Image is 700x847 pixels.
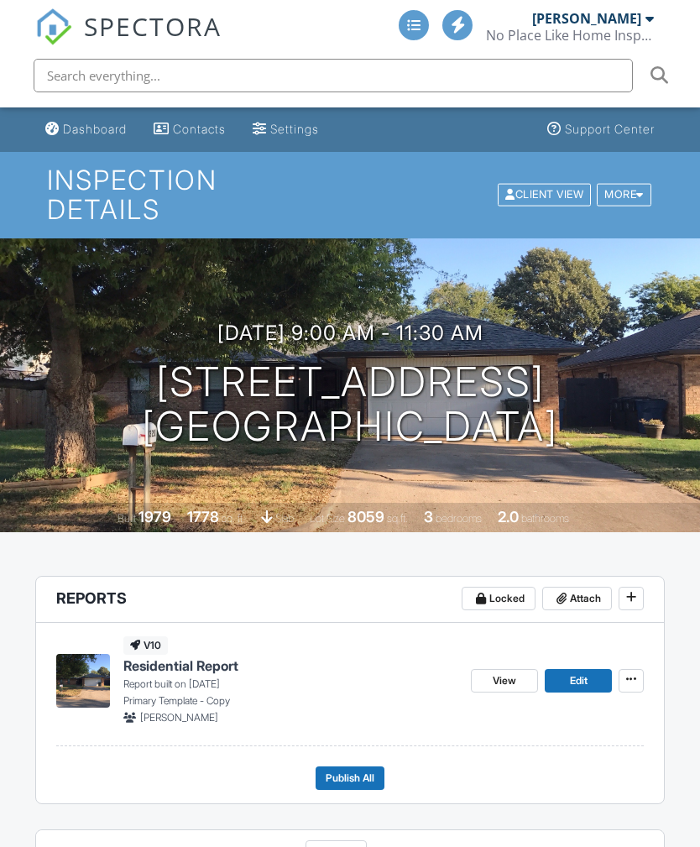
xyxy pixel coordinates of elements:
div: Support Center [565,122,655,136]
span: sq.ft. [387,512,408,525]
h3: [DATE] 9:00 am - 11:30 am [217,322,483,344]
div: 1778 [187,508,219,525]
h1: Inspection Details [47,165,653,224]
span: bathrooms [521,512,569,525]
a: Client View [496,188,595,201]
div: No Place Like Home Inspections [486,27,654,44]
img: The Best Home Inspection Software - Spectora [35,8,72,45]
a: Settings [246,114,326,145]
div: More [597,184,651,207]
div: [PERSON_NAME] [532,10,641,27]
div: Settings [270,122,319,136]
span: slab [275,512,294,525]
div: 1979 [138,508,171,525]
span: Built [118,512,136,525]
h1: [STREET_ADDRESS] [GEOGRAPHIC_DATA] [142,360,558,449]
div: 3 [424,508,433,525]
a: Contacts [147,114,232,145]
a: SPECTORA [35,23,222,58]
div: Dashboard [63,122,127,136]
div: Contacts [173,122,226,136]
div: 2.0 [498,508,519,525]
span: bedrooms [436,512,482,525]
a: Support Center [541,114,661,145]
span: Lot Size [310,512,345,525]
div: Client View [498,184,591,207]
input: Search everything... [34,59,633,92]
a: Dashboard [39,114,133,145]
div: 8059 [347,508,384,525]
span: sq. ft. [222,512,245,525]
span: SPECTORA [84,8,222,44]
